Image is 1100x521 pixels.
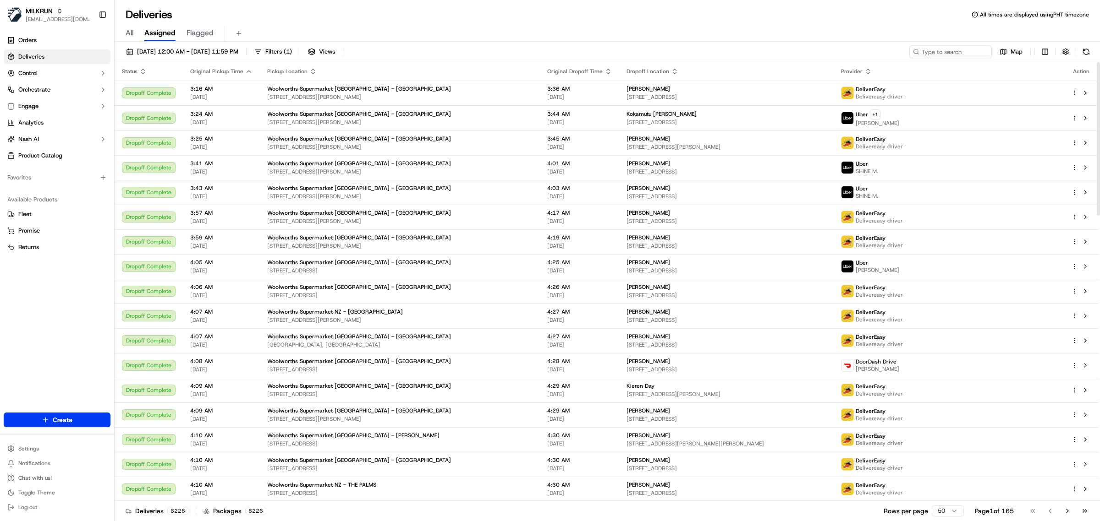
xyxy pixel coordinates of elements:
span: Fleet [18,210,32,218]
button: Create [4,412,110,427]
div: Action [1072,68,1091,75]
span: [STREET_ADDRESS] [267,440,533,447]
span: 3:57 AM [190,209,253,217]
span: [STREET_ADDRESS][PERSON_NAME] [267,168,533,175]
span: Kokamutu [PERSON_NAME] [627,110,697,118]
span: [STREET_ADDRESS] [267,267,533,274]
span: All times are displayed using PHT timezone [980,11,1089,18]
span: Woolworths Supermarket NZ - THE PALMS [267,481,376,488]
span: [STREET_ADDRESS][PERSON_NAME] [267,217,533,225]
span: [STREET_ADDRESS] [627,168,826,175]
span: 4:10 AM [190,432,253,439]
a: Product Catalog [4,148,110,163]
button: Control [4,66,110,81]
img: delivereasy_logo.png [841,211,853,223]
span: 4:28 AM [547,358,612,365]
span: [DATE] [190,366,253,373]
span: Delivereasy driver [856,217,903,224]
span: [PERSON_NAME] [627,481,670,488]
span: [DATE] [547,316,612,324]
span: [STREET_ADDRESS] [627,415,826,423]
span: [PERSON_NAME] [627,85,670,92]
span: Orders [18,36,37,44]
span: [DATE] [190,391,253,398]
span: [PERSON_NAME] [627,432,670,439]
span: 4:05 AM [190,259,253,266]
span: 3:41 AM [190,160,253,167]
span: [DATE] [190,316,253,324]
span: DeliverEasy [856,136,885,143]
span: [STREET_ADDRESS][PERSON_NAME] [267,143,533,151]
span: [DATE] [547,267,612,274]
span: [STREET_ADDRESS] [627,93,826,101]
span: 4:27 AM [547,333,612,340]
span: Uber [856,160,868,168]
button: Engage [4,99,110,114]
span: Uber [856,111,868,118]
span: SHINE M. [856,168,878,175]
span: 4:30 AM [547,456,612,464]
span: Delivereasy driver [856,143,903,150]
span: DeliverEasy [856,432,885,440]
p: Rows per page [884,506,928,516]
span: Notifications [18,460,50,467]
span: Woolworths Supermarket [GEOGRAPHIC_DATA] - [GEOGRAPHIC_DATA] [267,160,451,167]
span: 4:25 AM [547,259,612,266]
span: DeliverEasy [856,383,885,390]
span: [PERSON_NAME] [627,135,670,142]
span: 4:29 AM [547,407,612,414]
a: Deliveries [4,49,110,64]
span: Woolworths Supermarket [GEOGRAPHIC_DATA] - [GEOGRAPHIC_DATA] [267,358,451,365]
div: Available Products [4,192,110,207]
span: [STREET_ADDRESS][PERSON_NAME] [267,93,533,101]
span: 4:30 AM [547,481,612,488]
span: [PERSON_NAME] [627,358,670,365]
span: Delivereasy driver [856,415,903,422]
span: 4:10 AM [190,456,253,464]
span: [DATE] [190,168,253,175]
span: [DATE] [190,119,253,126]
span: [DATE] [190,465,253,472]
span: 3:25 AM [190,135,253,142]
img: delivereasy_logo.png [841,384,853,396]
span: Woolworths Supermarket [GEOGRAPHIC_DATA] - [GEOGRAPHIC_DATA] [267,259,451,266]
button: Nash AI [4,132,110,147]
span: [PERSON_NAME] [856,365,899,373]
span: [PERSON_NAME] [627,308,670,315]
div: 8226 [245,507,266,515]
button: Orchestrate [4,82,110,97]
span: [PERSON_NAME] [627,407,670,414]
span: 4:26 AM [547,283,612,291]
div: Page 1 of 165 [975,506,1014,516]
span: [STREET_ADDRESS] [627,217,826,225]
span: Uber [856,259,868,266]
span: [STREET_ADDRESS][PERSON_NAME] [267,316,533,324]
span: [DATE] [547,465,612,472]
span: [DATE] [547,119,612,126]
img: delivereasy_logo.png [841,483,853,495]
span: Flagged [187,27,214,38]
button: Toggle Theme [4,486,110,499]
span: Deliveries [18,53,44,61]
span: Original Dropoff Time [547,68,603,75]
span: Woolworths Supermarket [GEOGRAPHIC_DATA] - [GEOGRAPHIC_DATA] [267,209,451,217]
span: 3:43 AM [190,185,253,192]
span: Original Pickup Time [190,68,243,75]
span: Delivereasy driver [856,390,903,397]
span: DeliverEasy [856,407,885,415]
span: [STREET_ADDRESS] [267,366,533,373]
span: 4:01 AM [547,160,612,167]
span: Delivereasy driver [856,440,903,447]
span: Toggle Theme [18,489,55,496]
span: [PERSON_NAME] [627,333,670,340]
span: Control [18,69,38,77]
span: [DATE] [547,292,612,299]
span: Provider [841,68,863,75]
a: Promise [7,227,107,235]
span: Status [122,68,137,75]
span: [DATE] [190,415,253,423]
img: delivereasy_logo.png [841,434,853,445]
span: Returns [18,243,39,251]
span: Kieren Day [627,382,654,390]
div: Favorites [4,170,110,185]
